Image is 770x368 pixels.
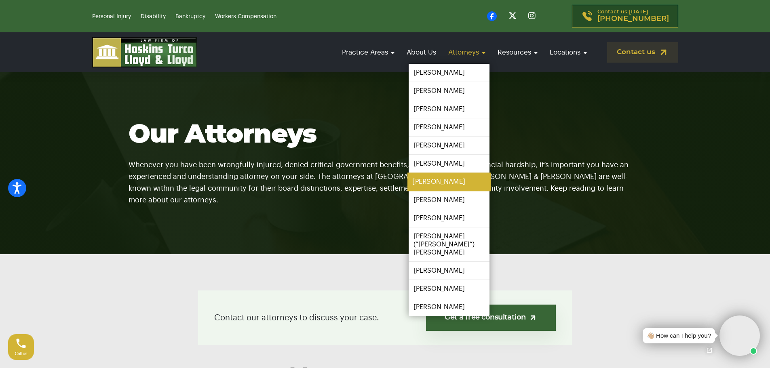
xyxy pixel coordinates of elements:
[426,305,556,331] a: Get a free consultation
[572,5,678,27] a: Contact us [DATE][PHONE_NUMBER]
[15,351,27,356] span: Call us
[409,227,489,261] a: [PERSON_NAME] (“[PERSON_NAME]”) [PERSON_NAME]
[409,262,489,280] a: [PERSON_NAME]
[129,149,642,206] p: Whenever you have been wrongfully injured, denied critical government benefits, or facing extreme...
[409,82,489,100] a: [PERSON_NAME]
[597,15,669,23] span: [PHONE_NUMBER]
[129,121,642,149] h1: Our Attorneys
[409,137,489,154] a: [PERSON_NAME]
[444,41,489,64] a: Attorneys
[647,331,711,341] div: 👋🏼 How can I help you?
[92,37,197,67] img: logo
[409,209,489,227] a: [PERSON_NAME]
[409,155,489,172] a: [PERSON_NAME]
[409,280,489,298] a: [PERSON_NAME]
[494,41,542,64] a: Resources
[409,298,489,316] a: [PERSON_NAME]
[701,342,718,359] a: Open chat
[409,191,489,209] a: [PERSON_NAME]
[141,14,166,19] a: Disability
[175,14,205,19] a: Bankruptcy
[403,41,440,64] a: About Us
[92,14,131,19] a: Personal Injury
[409,64,489,82] a: [PERSON_NAME]
[215,14,276,19] a: Workers Compensation
[338,41,399,64] a: Practice Areas
[607,42,678,63] a: Contact us
[409,118,489,136] a: [PERSON_NAME]
[546,41,591,64] a: Locations
[407,173,491,191] a: [PERSON_NAME]
[529,313,537,322] img: arrow-up-right-light.svg
[198,290,572,345] div: Contact our attorneys to discuss your case.
[409,100,489,118] a: [PERSON_NAME]
[597,9,669,23] p: Contact us [DATE]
